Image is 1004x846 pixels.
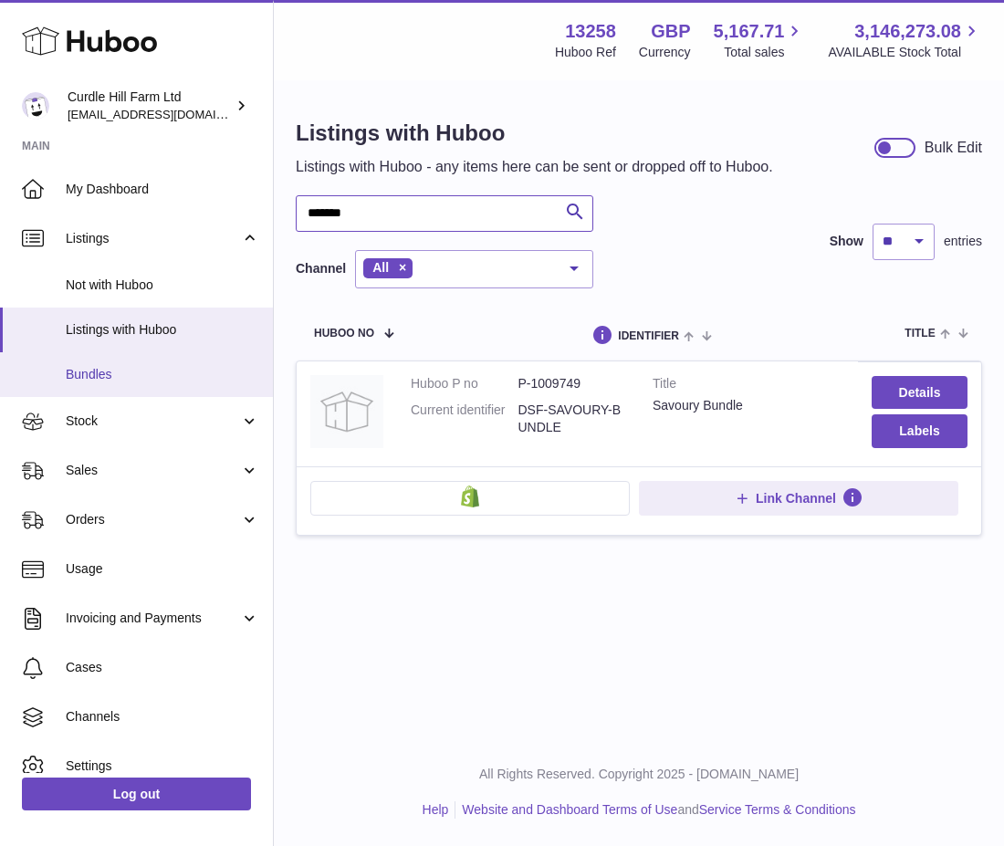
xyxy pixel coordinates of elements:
[925,138,982,158] div: Bulk Edit
[68,89,232,123] div: Curdle Hill Farm Ltd
[22,92,49,120] img: martinmarafko@gmail.com
[830,233,863,250] label: Show
[905,328,935,339] span: title
[699,802,856,817] a: Service Terms & Conditions
[22,778,251,810] a: Log out
[411,402,518,436] dt: Current identifier
[423,802,449,817] a: Help
[66,511,240,528] span: Orders
[310,375,383,448] img: Savoury Bundle
[944,233,982,250] span: entries
[66,560,259,578] span: Usage
[372,260,389,275] span: All
[518,402,626,436] dd: DSF-SAVOURY-BUNDLE
[653,397,844,414] div: Savoury Bundle
[756,490,836,507] span: Link Channel
[462,802,677,817] a: Website and Dashboard Terms of Use
[66,413,240,430] span: Stock
[66,366,259,383] span: Bundles
[565,19,616,44] strong: 13258
[411,375,518,392] dt: Huboo P no
[66,321,259,339] span: Listings with Huboo
[828,19,982,61] a: 3,146,273.08 AVAILABLE Stock Total
[68,107,268,121] span: [EMAIL_ADDRESS][DOMAIN_NAME]
[651,19,690,44] strong: GBP
[296,157,773,177] p: Listings with Huboo - any items here can be sent or dropped off to Huboo.
[66,610,240,627] span: Invoicing and Payments
[66,462,240,479] span: Sales
[66,277,259,294] span: Not with Huboo
[618,330,679,342] span: identifier
[639,44,691,61] div: Currency
[455,801,855,819] li: and
[555,44,616,61] div: Huboo Ref
[653,375,844,397] strong: Title
[872,414,967,447] button: Labels
[66,757,259,775] span: Settings
[66,708,259,726] span: Channels
[724,44,805,61] span: Total sales
[296,119,773,148] h1: Listings with Huboo
[872,376,967,409] a: Details
[288,766,989,783] p: All Rights Reserved. Copyright 2025 - [DOMAIN_NAME]
[828,44,982,61] span: AVAILABLE Stock Total
[66,659,259,676] span: Cases
[461,486,480,507] img: shopify-small.png
[518,375,626,392] dd: P-1009749
[714,19,806,61] a: 5,167.71 Total sales
[314,328,374,339] span: Huboo no
[854,19,961,44] span: 3,146,273.08
[639,481,958,516] button: Link Channel
[66,230,240,247] span: Listings
[714,19,785,44] span: 5,167.71
[66,181,259,198] span: My Dashboard
[296,260,346,277] label: Channel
